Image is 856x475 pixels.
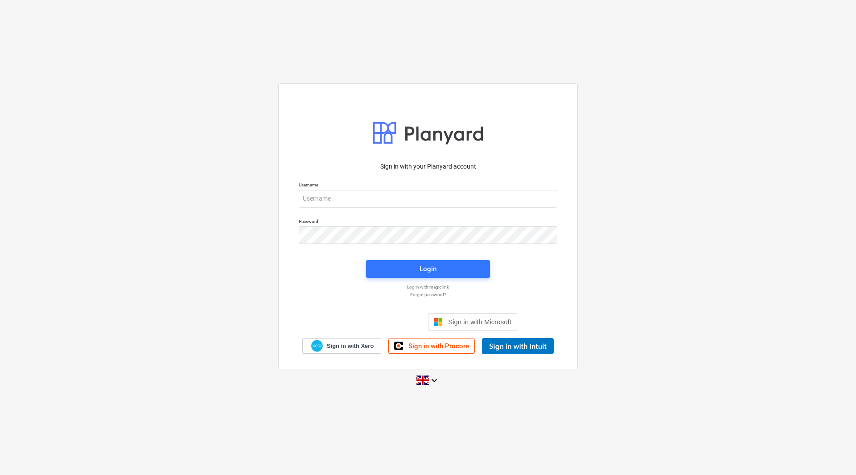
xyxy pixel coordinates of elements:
a: Sign in with Xero [302,338,382,354]
iframe: Chat Widget [811,432,856,475]
a: Log in with magic link [294,284,562,290]
button: Login [366,260,490,278]
iframe: Sign in with Google Button [334,312,425,332]
span: Sign in with Procore [408,342,469,350]
span: Sign in with Xero [327,342,374,350]
img: Microsoft logo [434,318,443,326]
p: Password [299,219,557,226]
img: Xero logo [311,340,323,352]
input: Username [299,190,557,208]
p: Sign in with your Planyard account [299,162,557,171]
div: Login [420,263,436,275]
i: keyboard_arrow_down [429,375,440,386]
a: Sign in with Procore [388,339,475,354]
p: Username [299,182,557,190]
span: Sign in with Microsoft [448,318,511,326]
a: Forgot password? [294,292,562,297]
